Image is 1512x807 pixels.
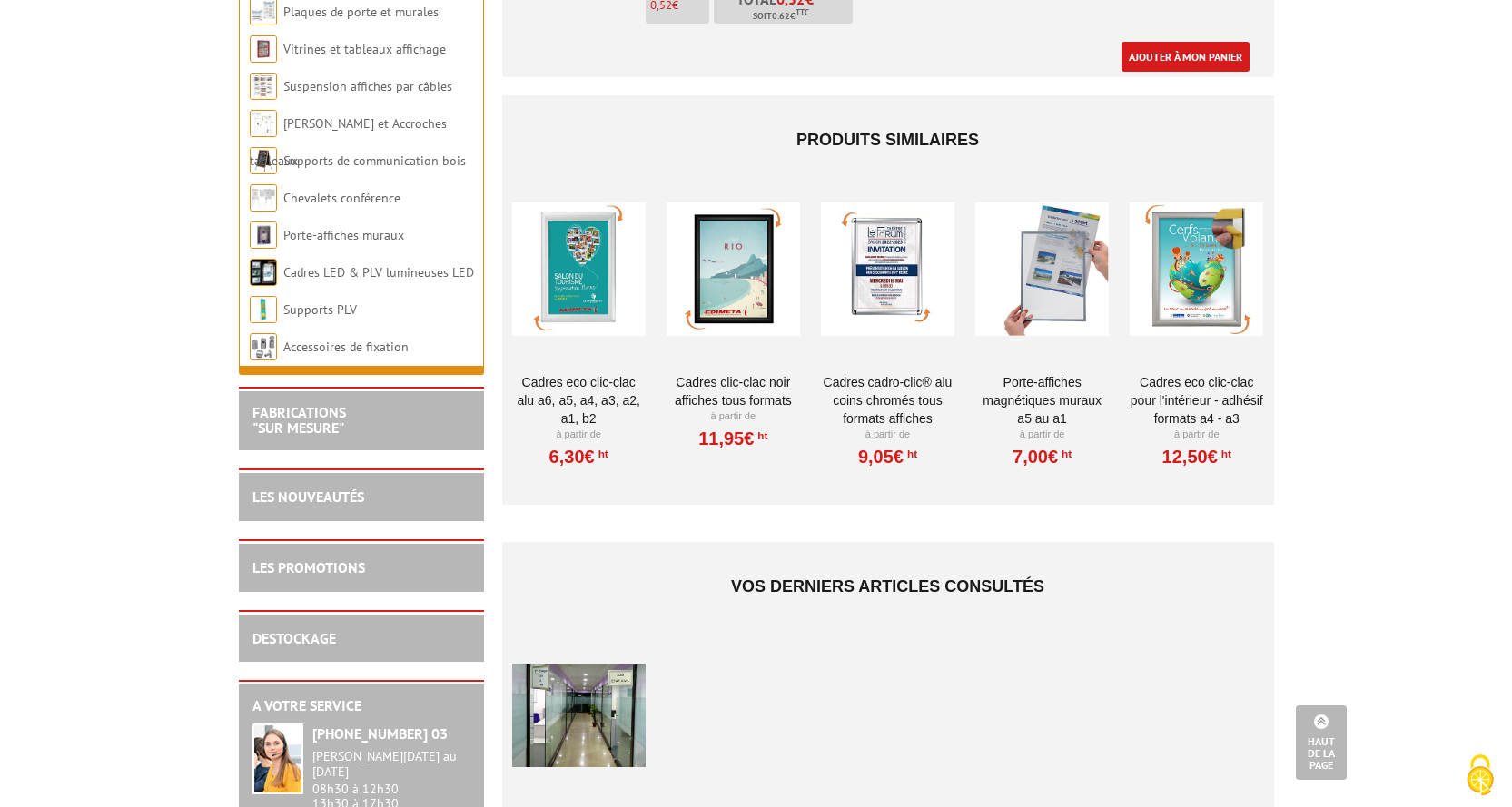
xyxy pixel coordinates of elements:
a: Cadres Eco Clic-Clac alu A6, A5, A4, A3, A2, A1, B2 [512,373,646,428]
a: 9,05€HT [858,451,917,462]
a: Plaques de porte et murales [283,4,439,20]
a: 7,00€HT [1013,451,1072,462]
a: Haut de la page [1296,705,1347,780]
a: Ajouter à mon panier [1122,42,1250,72]
a: Vitrines et tableaux affichage [283,41,446,57]
button: Cookies (fenêtre modale) [1448,745,1512,807]
a: 6,30€HT [549,451,608,462]
img: Suspension affiches par câbles [250,73,277,100]
a: Porte-affiches magnétiques muraux A5 au A1 [975,373,1109,428]
img: Vitrines et tableaux affichage [250,35,277,63]
img: Supports PLV [250,296,277,323]
p: À partir de [667,409,800,424]
a: Cadres Cadro-Clic® Alu coins chromés tous formats affiches [821,373,954,428]
p: À partir de [975,428,1109,442]
a: 12,50€HT [1162,451,1231,462]
sup: HT [904,448,917,460]
span: Vos derniers articles consultés [731,577,1044,595]
sup: HT [595,448,608,460]
a: Supports de communication bois [283,153,466,169]
span: Produits similaires [796,131,979,149]
sup: HT [754,429,767,442]
a: Suspension affiches par câbles [283,78,452,94]
p: À partir de [1130,428,1263,442]
img: Cadres LED & PLV lumineuses LED [250,259,277,286]
sup: TTC [796,7,809,17]
img: Cimaises et Accroches tableaux [250,110,277,137]
img: Cookies (fenêtre modale) [1458,753,1503,798]
p: À partir de [821,428,954,442]
a: Cadres clic-clac noir affiches tous formats [667,373,800,409]
sup: HT [1218,448,1231,460]
a: DESTOCKAGE [252,629,336,647]
a: Cadres Eco Clic-Clac pour l'intérieur - Adhésif formats A4 - A3 [1130,373,1263,428]
img: Porte-affiches muraux [250,221,277,249]
img: Chevalets conférence [250,184,277,212]
a: Porte-affiches muraux [283,227,404,243]
sup: HT [1058,448,1072,460]
a: [PERSON_NAME] et Accroches tableaux [250,115,447,169]
a: Supports PLV [283,301,357,318]
a: Chevalets conférence [283,190,400,206]
img: widget-service.jpg [252,723,303,794]
p: À partir de [512,428,646,442]
span: 0.62 [772,9,790,24]
a: Cadres LED & PLV lumineuses LED [283,264,474,280]
div: [PERSON_NAME][DATE] au [DATE] [312,749,470,780]
img: Accessoires de fixation [250,333,277,360]
span: Soit € [753,9,809,24]
strong: [PHONE_NUMBER] 03 [312,724,448,743]
a: Accessoires de fixation [283,339,409,355]
a: FABRICATIONS"Sur Mesure" [252,403,346,438]
h2: A votre service [252,698,470,714]
a: 11,95€HT [698,433,767,444]
a: LES NOUVEAUTÉS [252,487,364,506]
a: LES PROMOTIONS [252,558,365,576]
